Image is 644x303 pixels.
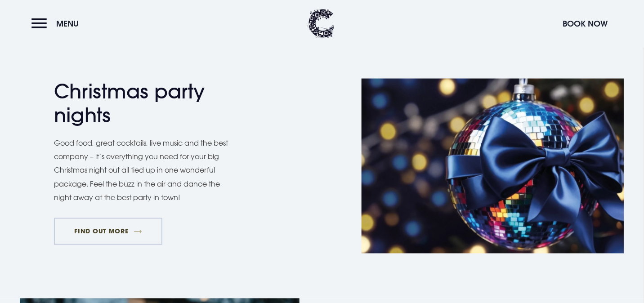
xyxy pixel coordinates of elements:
[54,136,238,205] p: Good food, great cocktails, live music and the best company – it’s everything you need for your b...
[362,79,624,254] img: Hotel Christmas in Northern Ireland
[308,9,335,38] img: Clandeboye Lodge
[31,14,83,33] button: Menu
[54,80,229,127] h2: Christmas party nights
[54,218,162,245] a: FIND OUT MORE
[559,14,613,33] button: Book Now
[56,18,79,29] span: Menu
